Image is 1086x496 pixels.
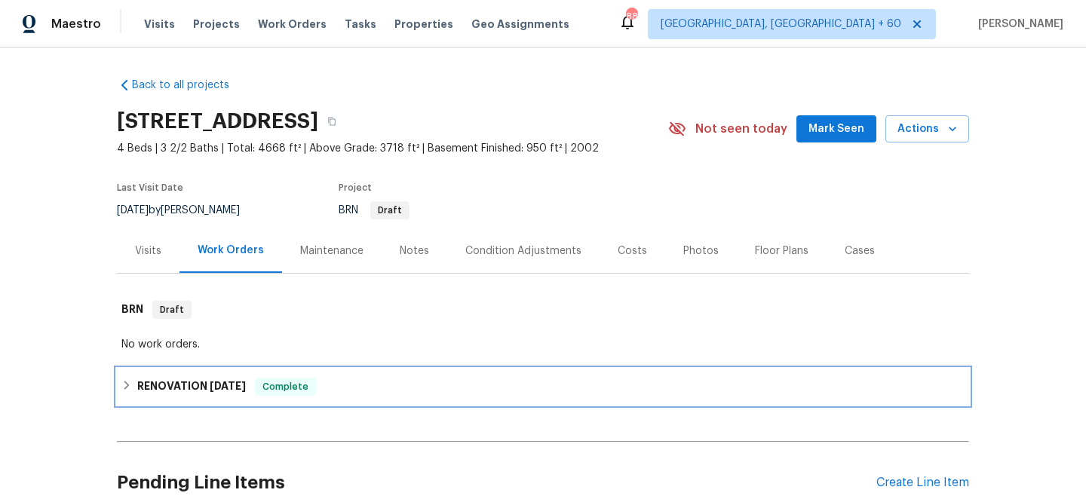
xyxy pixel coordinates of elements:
span: Last Visit Date [117,183,183,192]
span: Project [339,183,372,192]
div: Visits [135,243,161,259]
span: Draft [154,302,190,317]
h6: RENOVATION [137,378,246,396]
span: Complete [256,379,314,394]
span: Mark Seen [808,120,864,139]
span: Projects [193,17,240,32]
span: Not seen today [695,121,787,136]
div: Maintenance [300,243,364,259]
div: Work Orders [198,243,264,258]
div: BRN Draft [117,286,969,334]
div: 883 [626,9,637,24]
span: 4 Beds | 3 2/2 Baths | Total: 4668 ft² | Above Grade: 3718 ft² | Basement Finished: 950 ft² | 2002 [117,141,668,156]
a: Back to all projects [117,78,262,93]
button: Copy Address [318,108,345,135]
h2: [STREET_ADDRESS] [117,114,318,129]
div: Floor Plans [755,243,808,259]
div: by [PERSON_NAME] [117,201,258,219]
span: Draft [372,206,408,215]
span: BRN [339,205,410,216]
span: Visits [144,17,175,32]
button: Actions [885,115,969,143]
div: No work orders. [121,337,965,352]
div: Photos [683,243,719,259]
span: [PERSON_NAME] [972,17,1063,32]
div: Condition Adjustments [465,243,581,259]
span: [DATE] [117,205,149,216]
span: Actions [897,120,957,139]
span: Maestro [51,17,101,32]
div: Create Line Item [876,476,969,490]
span: Properties [394,17,453,32]
span: Tasks [345,19,376,29]
span: [DATE] [210,381,246,391]
div: Notes [400,243,429,259]
span: Work Orders [258,17,327,32]
h6: BRN [121,301,143,319]
span: Geo Assignments [471,17,569,32]
button: Mark Seen [796,115,876,143]
span: [GEOGRAPHIC_DATA], [GEOGRAPHIC_DATA] + 60 [661,17,901,32]
div: Cases [845,243,875,259]
div: Costs [618,243,647,259]
div: RENOVATION [DATE]Complete [117,369,969,405]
